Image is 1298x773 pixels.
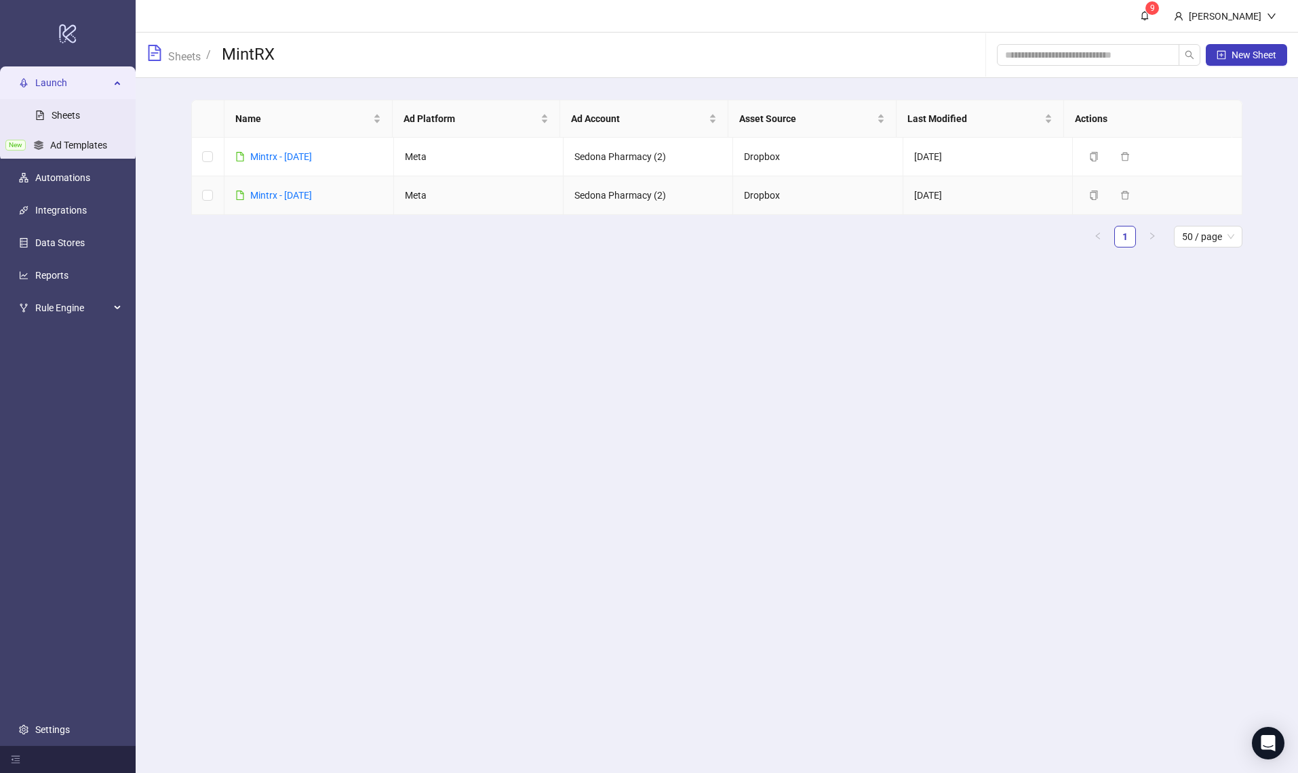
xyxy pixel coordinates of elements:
[1094,232,1102,240] span: left
[250,151,312,162] a: Mintrx - [DATE]
[19,79,28,88] span: rocket
[19,304,28,313] span: fork
[1174,226,1242,247] div: Page Size
[1141,226,1163,247] li: Next Page
[250,190,312,201] a: Mintrx - [DATE]
[1087,226,1109,247] button: left
[1115,226,1135,247] a: 1
[52,111,80,121] a: Sheets
[35,173,90,184] a: Automations
[404,111,538,126] span: Ad Platform
[224,100,393,138] th: Name
[1150,3,1155,13] span: 9
[1217,50,1226,60] span: plus-square
[1120,191,1130,200] span: delete
[35,271,68,281] a: Reports
[560,100,728,138] th: Ad Account
[146,45,163,61] span: file-text
[571,111,706,126] span: Ad Account
[733,138,903,176] td: Dropbox
[1089,152,1099,161] span: copy
[1140,11,1149,20] span: bell
[903,176,1073,215] td: [DATE]
[235,191,245,200] span: file
[1087,226,1109,247] li: Previous Page
[1183,9,1267,24] div: [PERSON_NAME]
[235,152,245,161] span: file
[35,238,85,249] a: Data Stores
[1185,50,1194,60] span: search
[1120,152,1130,161] span: delete
[11,755,20,764] span: menu-fold
[733,176,903,215] td: Dropbox
[165,48,203,63] a: Sheets
[903,138,1073,176] td: [DATE]
[1114,226,1136,247] li: 1
[235,111,370,126] span: Name
[564,176,733,215] td: Sedona Pharmacy (2)
[907,111,1042,126] span: Last Modified
[35,70,110,97] span: Launch
[35,724,70,735] a: Settings
[739,111,874,126] span: Asset Source
[1141,226,1163,247] button: right
[394,138,564,176] td: Meta
[1182,226,1234,247] span: 50 / page
[1089,191,1099,200] span: copy
[35,295,110,322] span: Rule Engine
[1206,44,1287,66] button: New Sheet
[1148,232,1156,240] span: right
[394,176,564,215] td: Meta
[564,138,733,176] td: Sedona Pharmacy (2)
[206,44,211,66] li: /
[1064,100,1232,138] th: Actions
[50,140,107,151] a: Ad Templates
[35,205,87,216] a: Integrations
[1252,727,1284,759] div: Open Intercom Messenger
[897,100,1065,138] th: Last Modified
[393,100,561,138] th: Ad Platform
[728,100,897,138] th: Asset Source
[1232,49,1276,60] span: New Sheet
[222,44,275,66] h3: MintRX
[1145,1,1159,15] sup: 9
[1267,12,1276,21] span: down
[1174,12,1183,21] span: user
